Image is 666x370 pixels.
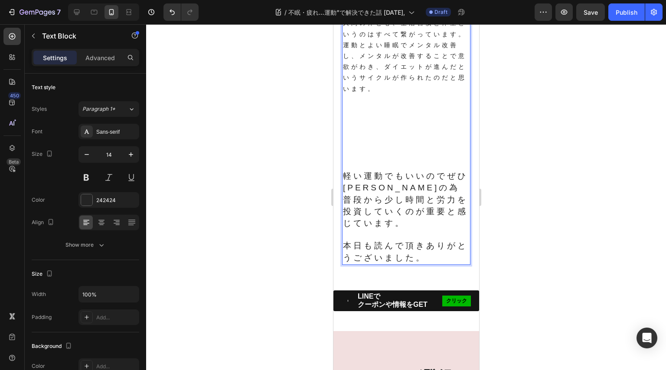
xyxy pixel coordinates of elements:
[32,128,42,135] div: Font
[79,286,139,302] input: Auto
[637,328,657,348] div: Open Intercom Messenger
[32,290,46,298] div: Width
[434,8,447,16] span: Draft
[96,196,137,204] div: 242424
[32,217,56,228] div: Align
[3,3,65,21] button: 7
[32,313,52,321] div: Padding
[32,196,45,204] div: Color
[288,8,405,17] span: 不眠・疲れ…運動”で解決できた話 [DATE],
[7,341,139,363] h2: メルマガ登録
[576,3,605,21] button: Save
[65,241,106,249] div: Show more
[32,105,47,113] div: Styles
[24,268,47,276] strong: LINEで
[57,7,61,17] p: 7
[109,271,137,283] a: クリック
[113,273,134,280] p: クリック
[32,268,55,280] div: Size
[32,84,55,91] div: Text style
[32,362,45,370] div: Color
[616,8,637,17] div: Publish
[24,277,94,284] strong: クーポンや情報をGET
[43,53,67,62] p: Settings
[78,101,139,117] button: Paragraph 1*
[96,314,137,322] div: Add...
[333,24,479,370] iframe: Design area
[163,3,199,21] div: Undo/Redo
[96,128,137,136] div: Sans-serif
[32,237,139,253] button: Show more
[10,147,134,203] span: 軽い運動でもいいのでぜひ[PERSON_NAME]の為普段から少し時間と労力を投資していくのが重要と感じています。
[10,217,134,238] span: 本日も読んで頂きありがとうございました。
[284,8,287,17] span: /
[82,105,115,113] span: Paragraph 1*
[32,148,55,160] div: Size
[8,92,21,99] div: 450
[584,9,598,16] span: Save
[85,53,115,62] p: Advanced
[42,31,116,41] p: Text Block
[608,3,645,21] button: Publish
[32,341,74,352] div: Background
[7,158,21,165] div: Beta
